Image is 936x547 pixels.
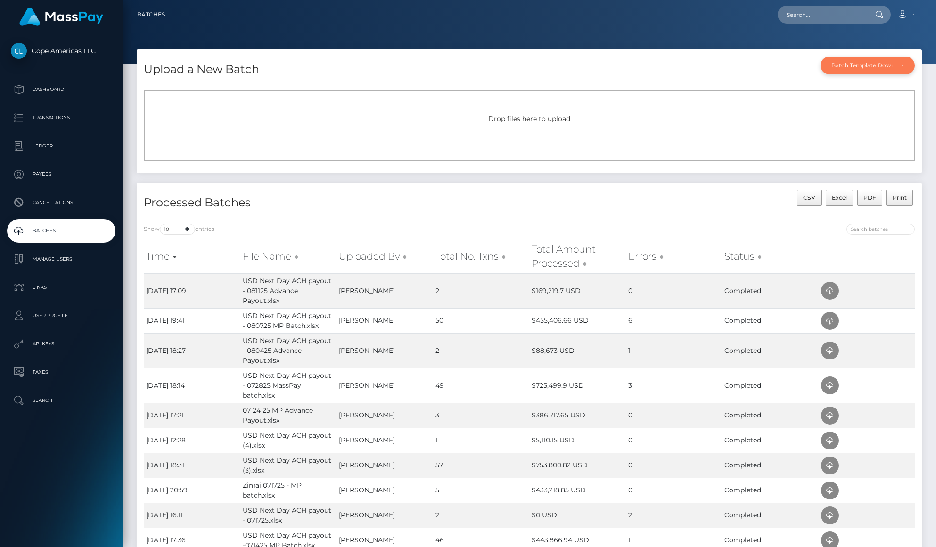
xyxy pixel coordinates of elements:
th: Total Amount Processed: activate to sort column ascending [529,240,626,273]
a: Ledger [7,134,115,158]
td: 07 24 25 MP Advance Payout.xlsx [240,403,337,428]
td: [DATE] 17:21 [144,403,240,428]
a: User Profile [7,304,115,327]
td: $455,406.66 USD [529,308,626,333]
button: PDF [857,190,883,206]
td: [PERSON_NAME] [337,403,433,428]
td: 0 [626,428,723,453]
td: 2 [433,333,530,368]
td: USD Next Day ACH payout - 081125 Advance Payout.xlsx [240,273,337,308]
p: User Profile [11,309,112,323]
td: Completed [722,368,819,403]
td: [PERSON_NAME] [337,273,433,308]
button: CSV [797,190,822,206]
td: Zinrai 071725 - MP batch.xlsx [240,478,337,503]
td: 49 [433,368,530,403]
td: [DATE] 20:59 [144,478,240,503]
td: Completed [722,308,819,333]
a: Transactions [7,106,115,130]
td: 57 [433,453,530,478]
td: USD Next Day ACH payout - 072825 MassPay batch.xlsx [240,368,337,403]
td: 0 [626,273,723,308]
td: 2 [433,503,530,528]
td: $753,800.82 USD [529,453,626,478]
h4: Upload a New Batch [144,61,259,78]
th: File Name: activate to sort column ascending [240,240,337,273]
td: Completed [722,428,819,453]
td: $0 USD [529,503,626,528]
th: Errors: activate to sort column ascending [626,240,723,273]
select: Showentries [160,224,195,235]
td: 1 [433,428,530,453]
td: 6 [626,308,723,333]
p: Payees [11,167,112,181]
a: Payees [7,163,115,186]
td: [PERSON_NAME] [337,503,433,528]
label: Show entries [144,224,214,235]
td: [PERSON_NAME] [337,333,433,368]
td: $88,673 USD [529,333,626,368]
td: [PERSON_NAME] [337,368,433,403]
td: 3 [626,368,723,403]
td: 1 [626,333,723,368]
p: API Keys [11,337,112,351]
td: USD Next Day ACH payout - 071725.xlsx [240,503,337,528]
h4: Processed Batches [144,195,522,211]
p: Links [11,280,112,294]
span: CSV [803,194,815,201]
td: Completed [722,503,819,528]
td: 0 [626,403,723,428]
td: USD Next Day ACH payout - 080725 MP Batch.xlsx [240,308,337,333]
div: Batch Template Download [831,62,893,69]
td: Completed [722,453,819,478]
a: Dashboard [7,78,115,101]
th: Status: activate to sort column ascending [722,240,819,273]
img: Cope Americas LLC [11,43,27,59]
td: 50 [433,308,530,333]
p: Dashboard [11,82,112,97]
button: Print [886,190,913,206]
p: Taxes [11,365,112,379]
td: [DATE] 18:31 [144,453,240,478]
td: Completed [722,478,819,503]
td: 0 [626,478,723,503]
td: Completed [722,333,819,368]
td: [DATE] 18:27 [144,333,240,368]
td: [DATE] 19:41 [144,308,240,333]
td: [DATE] 17:09 [144,273,240,308]
p: Manage Users [11,252,112,266]
td: [DATE] 12:28 [144,428,240,453]
td: Completed [722,403,819,428]
td: $386,717.65 USD [529,403,626,428]
td: [PERSON_NAME] [337,308,433,333]
td: USD Next Day ACH payout (4).xlsx [240,428,337,453]
span: Print [893,194,907,201]
button: Batch Template Download [821,57,915,74]
a: Search [7,389,115,412]
td: 0 [626,453,723,478]
span: PDF [863,194,876,201]
p: Ledger [11,139,112,153]
p: Transactions [11,111,112,125]
a: Links [7,276,115,299]
p: Cancellations [11,196,112,210]
p: Search [11,393,112,408]
p: Batches [11,224,112,238]
td: Completed [722,273,819,308]
td: 2 [433,273,530,308]
a: Manage Users [7,247,115,271]
a: Batches [7,219,115,243]
td: [PERSON_NAME] [337,428,433,453]
td: [PERSON_NAME] [337,453,433,478]
td: 2 [626,503,723,528]
th: Total No. Txns: activate to sort column ascending [433,240,530,273]
td: USD Next Day ACH payout - 080425 Advance Payout.xlsx [240,333,337,368]
td: 3 [433,403,530,428]
td: [DATE] 18:14 [144,368,240,403]
a: Cancellations [7,191,115,214]
a: Batches [137,5,165,24]
td: [PERSON_NAME] [337,478,433,503]
td: $5,110.15 USD [529,428,626,453]
th: Uploaded By: activate to sort column ascending [337,240,433,273]
td: $169,219.7 USD [529,273,626,308]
